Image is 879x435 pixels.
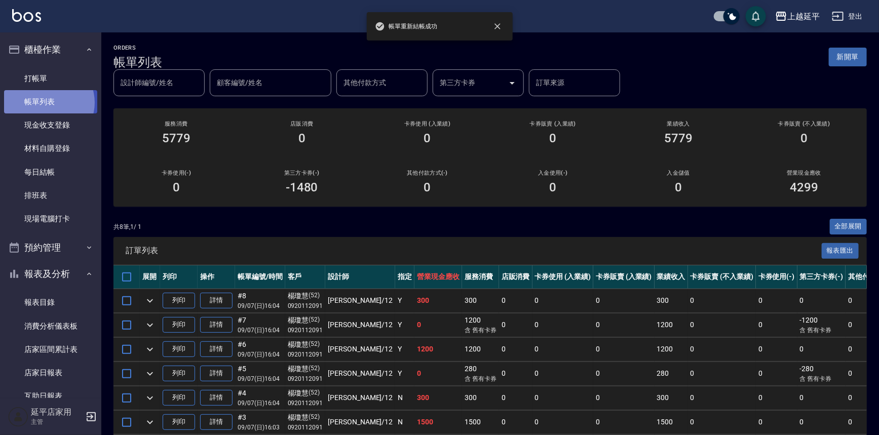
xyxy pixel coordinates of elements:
[163,390,195,406] button: 列印
[502,121,603,127] h2: 卡券販賣 (入業績)
[688,265,756,289] th: 卡券販賣 (不入業績)
[414,289,462,312] td: 300
[499,289,532,312] td: 0
[830,219,867,234] button: 全部展開
[797,386,846,410] td: 0
[655,289,688,312] td: 300
[325,386,395,410] td: [PERSON_NAME] /12
[325,337,395,361] td: [PERSON_NAME] /12
[414,337,462,361] td: 1200
[395,362,414,385] td: Y
[288,423,323,432] p: 0920112091
[288,350,323,359] p: 0920112091
[593,386,655,410] td: 0
[628,121,729,127] h2: 業績收入
[4,384,97,408] a: 互助日報表
[664,131,693,145] h3: 5779
[800,374,844,383] p: 含 舊有卡券
[200,390,233,406] a: 詳情
[325,265,395,289] th: 設計師
[395,410,414,434] td: N
[756,386,797,410] td: 0
[593,289,655,312] td: 0
[499,337,532,361] td: 0
[756,289,797,312] td: 0
[142,318,158,333] button: expand row
[499,265,532,289] th: 店販消費
[822,243,859,259] button: 報表匯出
[286,180,318,194] h3: -1480
[414,386,462,410] td: 300
[790,180,818,194] h3: 4299
[12,9,41,22] img: Logo
[200,366,233,381] a: 詳情
[325,410,395,434] td: [PERSON_NAME] /12
[499,386,532,410] td: 0
[163,414,195,430] button: 列印
[462,362,499,385] td: 280
[532,289,594,312] td: 0
[4,67,97,90] a: 打帳單
[126,246,822,256] span: 訂單列表
[238,423,283,432] p: 09/07 (日) 16:03
[593,313,655,337] td: 0
[325,289,395,312] td: [PERSON_NAME] /12
[797,289,846,312] td: 0
[797,337,846,361] td: 0
[822,245,859,255] a: 報表匯出
[800,131,808,145] h3: 0
[462,410,499,434] td: 1500
[462,337,499,361] td: 1200
[238,350,283,359] p: 09/07 (日) 16:04
[828,7,867,26] button: 登出
[797,410,846,434] td: 0
[756,265,797,289] th: 卡券使用(-)
[688,337,756,361] td: 0
[655,362,688,385] td: 280
[200,414,233,430] a: 詳情
[162,131,190,145] h3: 5779
[238,399,283,408] p: 09/07 (日) 16:04
[499,410,532,434] td: 0
[502,170,603,176] h2: 入金使用(-)
[424,180,431,194] h3: 0
[200,341,233,357] a: 詳情
[414,410,462,434] td: 1500
[113,45,162,51] h2: ORDERS
[4,361,97,384] a: 店家日報表
[288,374,323,383] p: 0920112091
[142,342,158,357] button: expand row
[593,337,655,361] td: 0
[4,161,97,184] a: 每日結帳
[655,410,688,434] td: 1500
[238,301,283,310] p: 09/07 (日) 16:04
[309,339,320,350] p: (52)
[499,362,532,385] td: 0
[395,289,414,312] td: Y
[655,265,688,289] th: 業績收入
[829,48,867,66] button: 新開單
[797,313,846,337] td: -1200
[298,131,305,145] h3: 0
[4,291,97,314] a: 報表目錄
[414,265,462,289] th: 營業現金應收
[288,326,323,335] p: 0920112091
[4,338,97,361] a: 店家區間累計表
[593,410,655,434] td: 0
[688,362,756,385] td: 0
[235,289,285,312] td: #8
[140,265,160,289] th: 展開
[325,362,395,385] td: [PERSON_NAME] /12
[787,10,820,23] div: 上越延平
[4,184,97,207] a: 排班表
[4,137,97,160] a: 材料自購登錄
[235,362,285,385] td: #5
[532,410,594,434] td: 0
[462,289,499,312] td: 300
[532,313,594,337] td: 0
[309,291,320,301] p: (52)
[198,265,235,289] th: 操作
[4,90,97,113] a: 帳單列表
[200,317,233,333] a: 詳情
[142,366,158,381] button: expand row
